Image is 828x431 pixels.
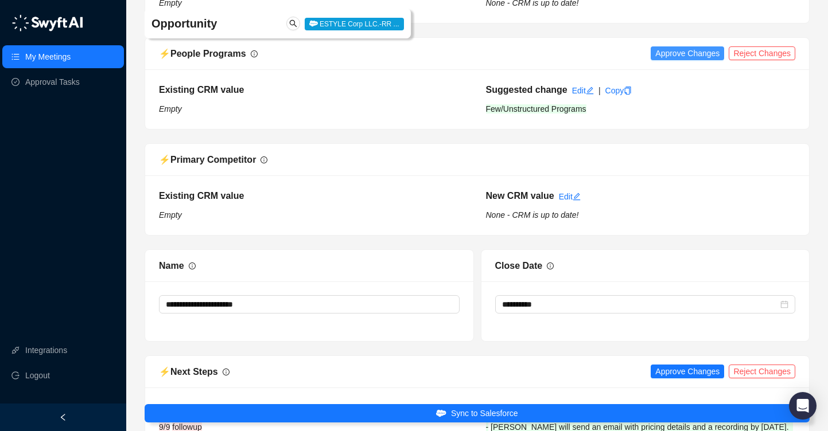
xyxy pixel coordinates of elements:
[605,86,632,95] a: Copy
[729,46,795,60] button: Reject Changes
[502,298,779,311] input: Close Date
[733,365,791,378] span: Reject Changes
[572,86,594,95] a: Edit
[159,258,184,273] div: Name
[59,413,67,421] span: left
[25,339,67,362] a: Integrations
[624,87,632,95] span: copy
[651,46,724,60] button: Approve Changes
[573,193,581,201] span: edit
[261,156,267,163] span: info-circle
[159,83,469,97] h5: Existing CRM value
[11,371,20,379] span: logout
[159,295,460,314] textarea: Name
[11,14,83,32] img: logo-05li4sbe.png
[159,401,469,415] h5: Existing CRM value
[25,364,50,387] span: Logout
[305,18,404,30] span: ESTYLE Corp LLC.-RR ...
[598,84,601,97] div: |
[559,192,581,201] a: Edit
[789,392,817,420] div: Open Intercom Messenger
[25,70,80,93] a: Approval Tasks
[151,15,296,32] h4: Opportunity
[651,365,724,378] button: Approve Changes
[159,155,256,164] span: ⚡️ Primary Competitor
[486,210,579,220] i: None - CRM is up to date!
[486,104,586,113] span: Few/Unstructured Programs
[189,262,196,269] span: info-circle
[486,189,554,203] h5: New CRM value
[598,402,601,415] div: |
[655,365,720,378] span: Approve Changes
[289,19,297,28] span: search
[451,407,518,420] span: Sync to Salesforce
[729,365,795,378] button: Reject Changes
[495,258,543,273] div: Close Date
[655,47,720,60] span: Approve Changes
[305,19,404,28] a: ESTYLE Corp LLC.-RR ...
[251,50,258,57] span: info-circle
[159,104,182,113] i: Empty
[159,367,218,377] span: ⚡️ Next Steps
[159,189,469,203] h5: Existing CRM value
[547,262,554,269] span: info-circle
[733,47,791,60] span: Reject Changes
[145,404,810,422] button: Sync to Salesforce
[486,401,567,415] h5: Suggested change
[486,83,567,97] h5: Suggested change
[25,45,71,68] a: My Meetings
[159,210,182,220] i: Empty
[223,369,230,375] span: info-circle
[586,87,594,95] span: edit
[159,49,246,58] span: ⚡️ People Programs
